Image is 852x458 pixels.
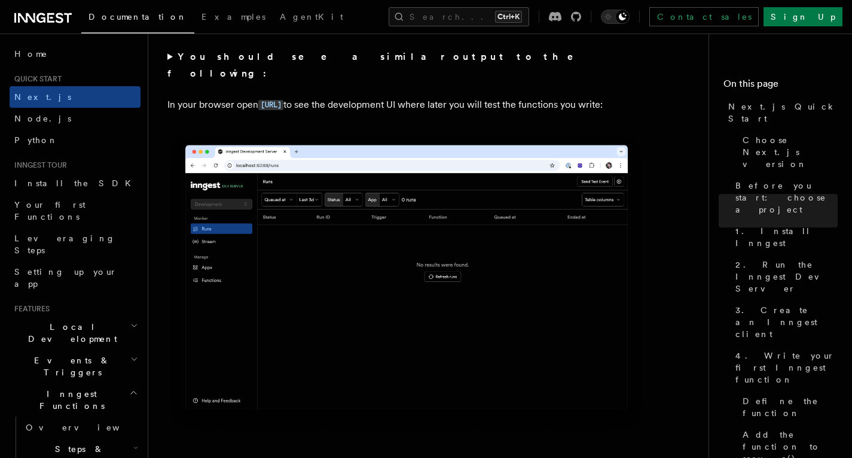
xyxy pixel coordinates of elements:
span: Define the function [743,395,838,419]
a: Overview [21,417,141,438]
a: 1. Install Inngest [731,220,838,254]
button: Events & Triggers [10,350,141,383]
span: Next.js [14,92,71,102]
span: Examples [201,12,265,22]
a: Next.js Quick Start [723,96,838,129]
span: Inngest Functions [10,388,129,412]
span: Quick start [10,74,62,84]
a: Contact sales [649,7,759,26]
span: 4. Write your first Inngest function [735,350,838,386]
summary: You should see a similar output to the following: [167,48,646,82]
a: Setting up your app [10,261,141,295]
span: Home [14,48,48,60]
kbd: Ctrl+K [495,11,522,23]
button: Toggle dark mode [601,10,630,24]
span: Your first Functions [14,200,85,222]
a: Define the function [738,390,838,424]
span: 1. Install Inngest [735,225,838,249]
a: Python [10,129,141,151]
span: Features [10,304,50,314]
a: Sign Up [764,7,842,26]
a: Before you start: choose a project [731,175,838,220]
a: Install the SDK [10,172,141,194]
a: 2. Run the Inngest Dev Server [731,254,838,299]
h4: On this page [723,77,838,96]
a: Node.js [10,108,141,129]
a: Next.js [10,86,141,108]
span: Inngest tour [10,160,67,170]
span: Python [14,135,58,145]
span: 2. Run the Inngest Dev Server [735,259,838,295]
strong: You should see a similar output to the following: [167,51,590,79]
a: Leveraging Steps [10,228,141,261]
button: Inngest Functions [10,383,141,417]
span: Overview [26,423,149,432]
img: Inngest Dev Server's 'Runs' tab with no data [167,133,646,434]
a: Your first Functions [10,194,141,228]
span: Install the SDK [14,178,138,188]
span: Documentation [88,12,187,22]
button: Search...Ctrl+K [389,7,529,26]
span: Node.js [14,114,71,123]
button: Local Development [10,316,141,350]
span: AgentKit [280,12,343,22]
span: Next.js Quick Start [728,101,838,125]
a: Examples [194,4,273,32]
span: Leveraging Steps [14,233,115,255]
a: 4. Write your first Inngest function [731,345,838,390]
span: Local Development [10,321,130,345]
span: Events & Triggers [10,354,130,378]
a: Choose Next.js version [738,129,838,175]
a: Home [10,43,141,65]
code: [URL] [258,100,283,110]
p: In your browser open to see the development UI where later you will test the functions you write: [167,96,646,114]
a: 3. Create an Inngest client [731,299,838,345]
span: Setting up your app [14,267,117,289]
span: 3. Create an Inngest client [735,304,838,340]
span: Before you start: choose a project [735,180,838,216]
a: [URL] [258,99,283,110]
a: AgentKit [273,4,350,32]
span: Choose Next.js version [743,134,838,170]
a: Documentation [81,4,194,34]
